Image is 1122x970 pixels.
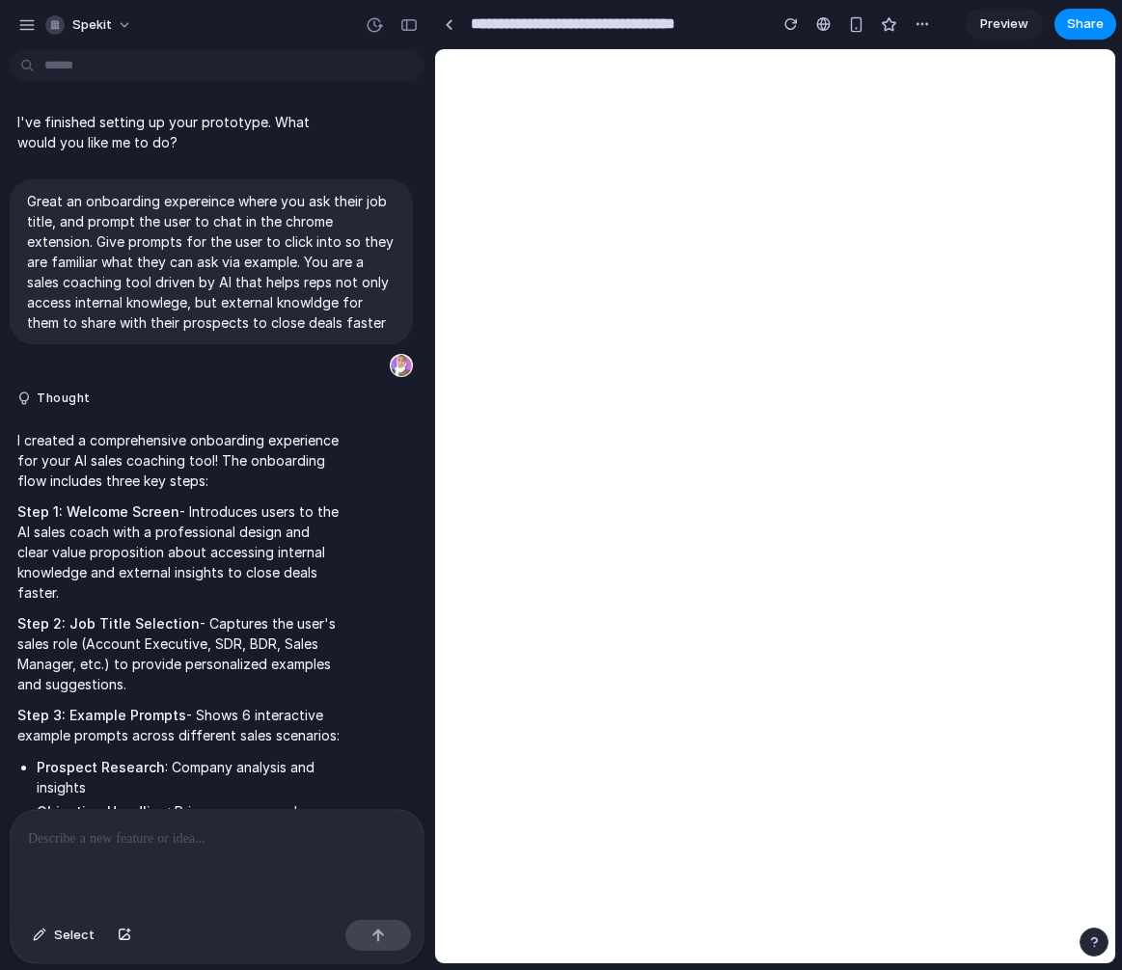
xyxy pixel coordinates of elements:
strong: Prospect Research [37,759,165,775]
strong: Step 2: Job Title Selection [17,615,200,632]
strong: Step 3: Example Prompts [17,707,186,723]
strong: Objection Handling [37,803,168,820]
span: Preview [980,14,1028,34]
p: Great an onboarding expereince where you ask their job title, and prompt the user to chat in the ... [27,191,396,333]
span: Spekit [72,15,112,35]
p: I created a comprehensive onboarding experience for your AI sales coaching tool! The onboarding f... [17,430,340,491]
li: : Price concerns and competitive responses [37,801,340,842]
a: Preview [966,9,1043,40]
p: - Introduces users to the AI sales coach with a professional design and clear value proposition a... [17,501,340,603]
li: : Company analysis and insights [37,757,340,797]
p: I've finished setting up your prototype. What would you like me to do? [17,112,340,152]
span: Select [54,926,95,945]
span: Share [1067,14,1104,34]
strong: Step 1: Welcome Screen [17,503,179,520]
button: Share [1054,9,1116,40]
p: - Shows 6 interactive example prompts across different sales scenarios: [17,705,340,745]
button: Select [23,920,104,951]
p: - Captures the user's sales role (Account Executive, SDR, BDR, Sales Manager, etc.) to provide pe... [17,613,340,694]
button: Spekit [38,10,142,40]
